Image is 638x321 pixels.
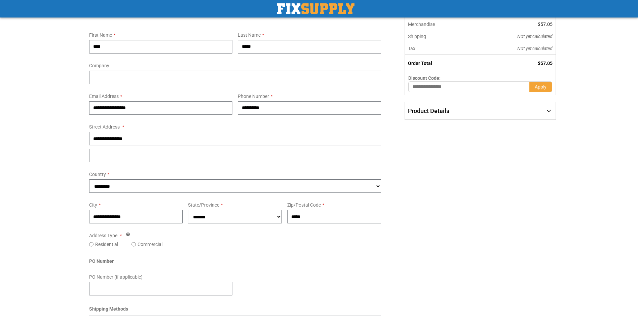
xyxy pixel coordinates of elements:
span: Shipping [408,34,426,39]
span: Last Name [238,32,261,38]
span: PO Number (if applicable) [89,274,143,280]
img: Fix Industrial Supply [277,3,354,14]
label: Residential [95,241,118,248]
a: store logo [277,3,354,14]
span: Address Type [89,233,117,238]
span: Apply [535,84,547,90]
strong: Order Total [408,61,432,66]
span: $57.05 [538,22,553,27]
span: First Name [89,32,112,38]
span: Phone Number [238,94,269,99]
div: PO Number [89,258,381,268]
span: Discount Code: [408,75,441,81]
span: State/Province [188,202,219,208]
span: City [89,202,97,208]
span: Zip/Postal Code [287,202,321,208]
th: Tax [405,42,472,55]
span: Street Address [89,124,120,130]
span: Not yet calculated [517,46,553,51]
th: Merchandise [405,18,472,30]
span: Country [89,172,106,177]
label: Commercial [138,241,162,248]
span: $57.05 [538,61,553,66]
span: Company [89,63,109,68]
div: Shipping Methods [89,306,381,316]
button: Apply [529,81,552,92]
span: Email Address [89,94,119,99]
span: Product Details [408,107,449,114]
span: Not yet calculated [517,34,553,39]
